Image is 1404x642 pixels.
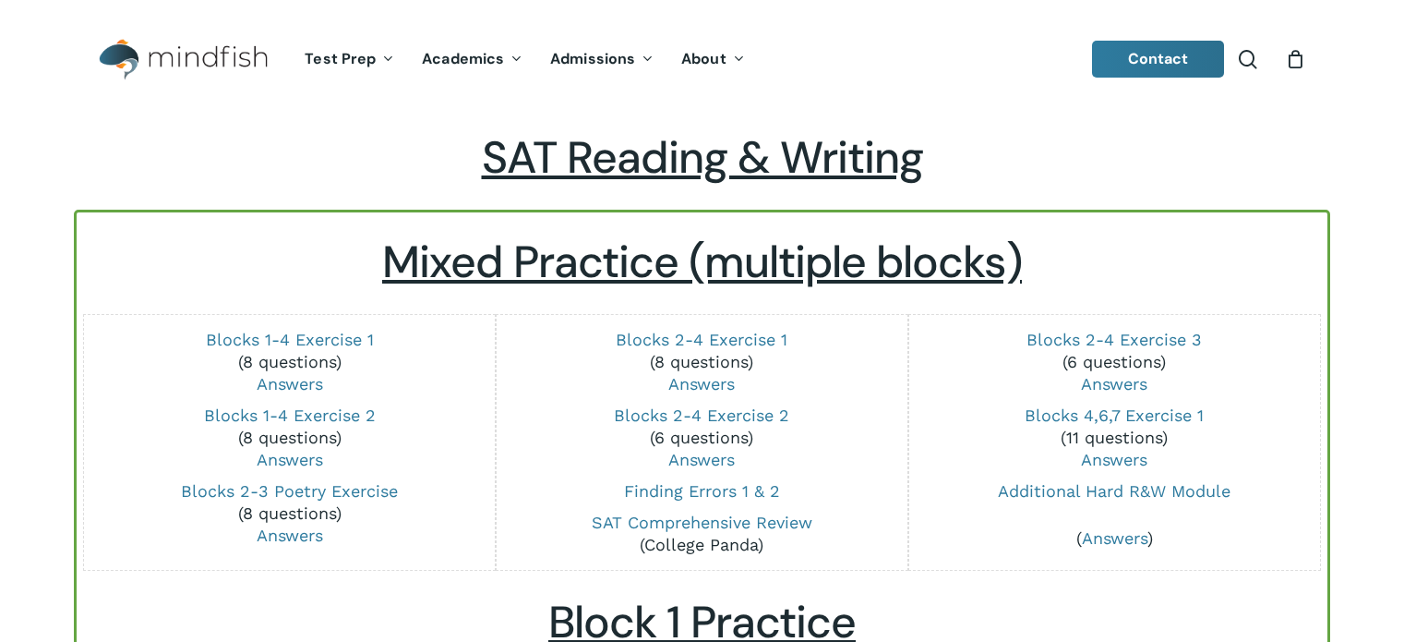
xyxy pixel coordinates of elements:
p: (8 questions) [97,405,483,471]
p: (8 questions) [97,480,483,547]
a: Finding Errors 1 & 2 [624,481,780,501]
a: Blocks 2-3 Poetry Exercise [181,481,398,501]
p: (8 questions) [509,329,894,395]
p: (8 questions) [97,329,483,395]
nav: Main Menu [291,25,758,94]
a: Blocks 4,6,7 Exercise 1 [1025,406,1204,425]
a: Blocks 2-4 Exercise 1 [616,330,787,349]
span: About [681,49,726,68]
span: Test Prep [305,49,376,68]
a: Blocks 1-4 Exercise 2 [204,406,376,425]
a: Answers [257,450,323,469]
a: Answers [668,450,735,469]
a: Cart [1285,49,1305,69]
span: Contact [1128,49,1189,68]
a: SAT Comprehensive Review [592,513,812,532]
p: (6 questions) [509,405,894,471]
a: Test Prep [291,52,408,67]
a: Answers [1082,528,1147,548]
a: Blocks 2-4 Exercise 2 [614,406,789,425]
a: About [667,52,759,67]
a: Contact [1092,41,1225,78]
a: Blocks 1-4 Exercise 1 [206,330,374,349]
p: (11 questions) [921,405,1307,471]
span: SAT Reading & Writing [482,128,923,187]
a: Admissions [536,52,667,67]
u: Mixed Practice (multiple blocks) [382,233,1022,291]
a: Answers [257,374,323,394]
a: Academics [408,52,536,67]
header: Main Menu [74,25,1330,94]
a: Additional Hard R&W Module [998,481,1230,501]
p: (College Panda) [509,512,894,556]
iframe: Chatbot [1282,520,1378,616]
a: Answers [1081,450,1147,469]
a: Blocks 2-4 Exercise 3 [1026,330,1202,349]
p: ( ) [921,527,1307,550]
span: Academics [422,49,504,68]
span: Admissions [550,49,635,68]
a: Answers [257,526,323,545]
a: Answers [1081,374,1147,394]
p: (6 questions) [921,329,1307,395]
a: Answers [668,374,735,394]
